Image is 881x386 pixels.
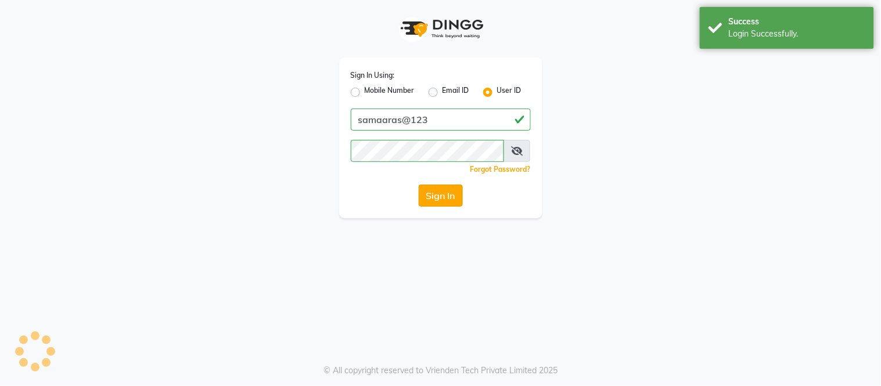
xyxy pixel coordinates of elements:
[351,109,531,131] input: Username
[351,140,505,162] input: Username
[497,85,522,99] label: User ID
[365,85,415,99] label: Mobile Number
[394,12,487,46] img: logo1.svg
[419,185,463,207] button: Sign In
[443,85,469,99] label: Email ID
[351,70,395,81] label: Sign In Using:
[729,28,865,40] div: Login Successfully.
[470,165,531,174] a: Forgot Password?
[729,16,865,28] div: Success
